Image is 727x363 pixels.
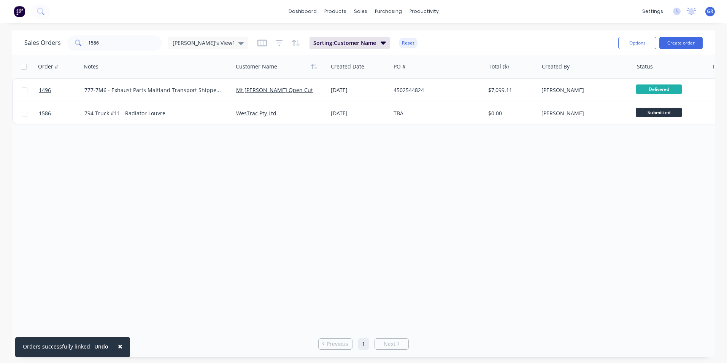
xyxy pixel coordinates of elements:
[236,110,276,117] a: WesTrac Pty Ltd
[375,340,408,348] a: Next page
[638,6,667,17] div: settings
[14,6,25,17] img: Factory
[39,79,84,102] a: 1496
[637,63,653,70] div: Status
[358,338,369,350] a: Page 1 is your current page
[488,86,533,94] div: $7,099.11
[88,35,162,51] input: Search...
[636,84,682,94] span: Delivered
[84,63,98,70] div: Notes
[371,6,406,17] div: purchasing
[541,110,626,117] div: [PERSON_NAME]
[659,37,703,49] button: Create order
[285,6,321,17] a: dashboard
[313,39,376,47] span: Sorting: Customer Name
[394,86,478,94] div: 4502544824
[327,340,348,348] span: Previous
[488,110,533,117] div: $0.00
[39,110,51,117] span: 1586
[541,86,626,94] div: [PERSON_NAME]
[406,6,443,17] div: productivity
[384,340,395,348] span: Next
[394,110,478,117] div: TBA
[707,8,713,15] span: GR
[90,341,113,352] button: Undo
[39,102,84,125] a: 1586
[331,110,387,117] div: [DATE]
[319,340,352,348] a: Previous page
[618,37,656,49] button: Options
[110,337,130,355] button: Close
[39,86,51,94] span: 1496
[23,342,90,350] div: Orders successfully linked
[350,6,371,17] div: sales
[321,6,350,17] div: products
[310,37,390,49] button: Sorting:Customer Name
[38,63,58,70] div: Order #
[394,63,406,70] div: PO #
[84,110,223,117] div: 794 Truck #11 - Radiator Louvre
[489,63,509,70] div: Total ($)
[636,108,682,117] span: Submitted
[399,38,417,48] button: Reset
[118,341,122,352] span: ×
[173,39,235,47] span: [PERSON_NAME]'s View1
[24,39,61,46] h1: Sales Orders
[236,86,313,94] a: Mt [PERSON_NAME] Open Cut
[542,63,570,70] div: Created By
[236,63,277,70] div: Customer Name
[331,86,387,94] div: [DATE]
[84,86,223,94] div: 777-7M6 - Exhaust Parts Maitland Transport Shipped Date [DATE]
[315,338,412,350] ul: Pagination
[331,63,364,70] div: Created Date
